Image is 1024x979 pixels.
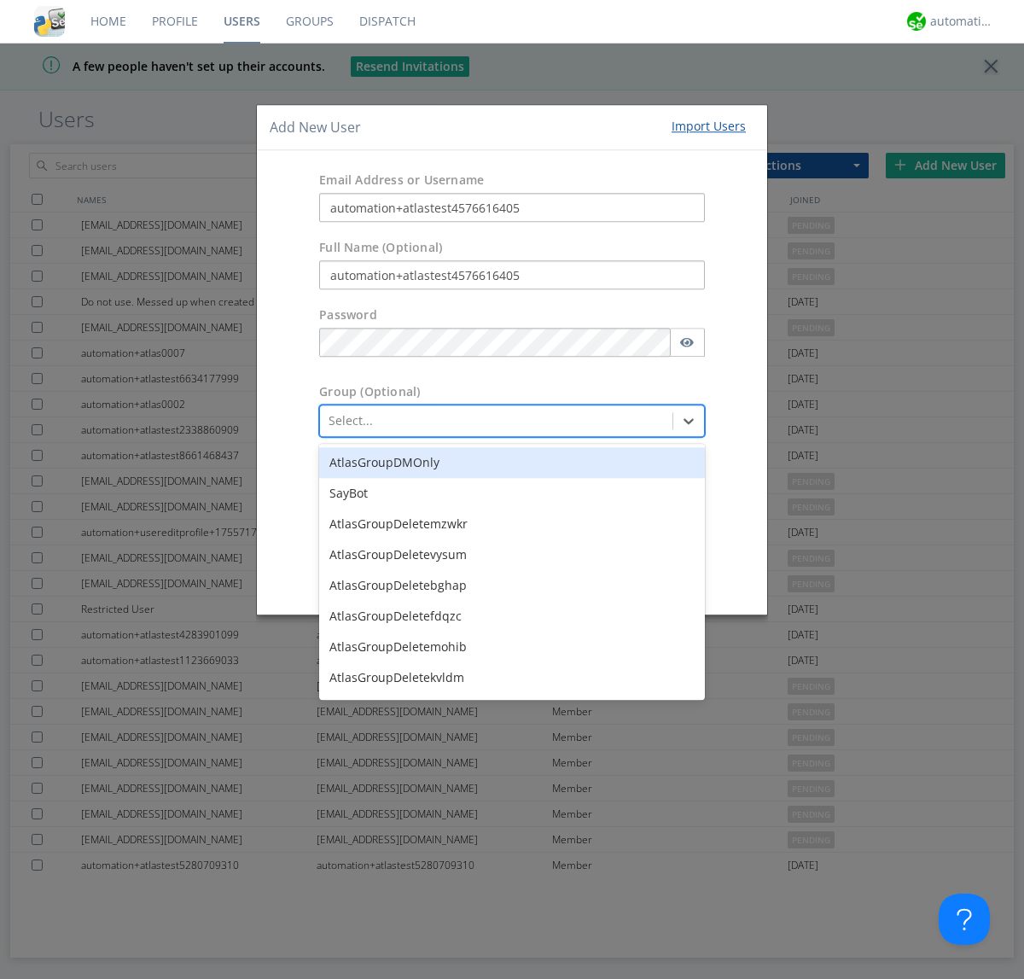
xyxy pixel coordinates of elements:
div: AtlasGroupDeletebghap [319,571,705,602]
h4: Add New User [270,118,361,137]
input: e.g. email@address.com, Housekeeping1 [319,194,705,223]
div: SayBot [319,479,705,510]
div: AtlasGroupDeletevysum [319,540,705,571]
div: AtlasGroupDeletekvldm [319,663,705,694]
div: AtlasGroupDeletemzwkr [319,510,705,540]
div: AtlasGroupDeletemohib [319,632,705,663]
div: automation+atlas [930,13,994,30]
label: Full Name (Optional) [319,240,442,257]
label: Group (Optional) [319,384,420,401]
div: AtlasGroupDeletekxatr [319,694,705,725]
div: Import Users [672,118,746,135]
img: cddb5a64eb264b2086981ab96f4c1ba7 [34,6,65,37]
div: AtlasGroupDMOnly [319,448,705,479]
div: AtlasGroupDeletefdqzc [319,602,705,632]
label: Password [319,307,377,324]
input: Julie Appleseed [319,261,705,290]
img: d2d01cd9b4174d08988066c6d424eccd [907,12,926,31]
label: Email Address or Username [319,172,484,189]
